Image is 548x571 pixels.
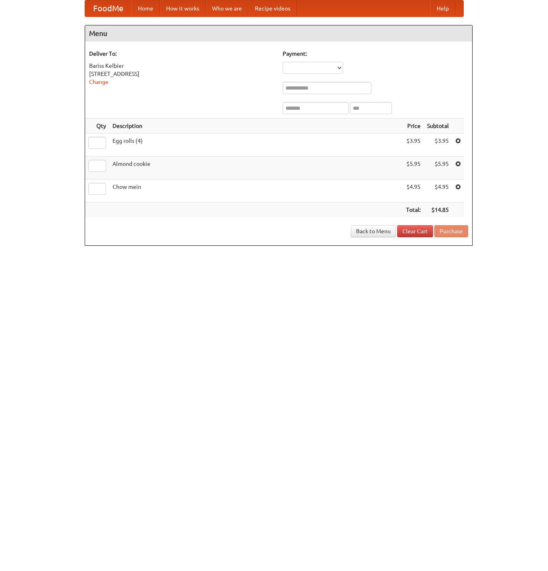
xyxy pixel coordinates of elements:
[283,50,468,58] h5: Payment:
[424,180,452,203] td: $4.95
[403,119,424,134] th: Price
[109,157,403,180] td: Almond cookie
[109,134,403,157] td: Egg rolls (4)
[85,119,109,134] th: Qty
[424,157,452,180] td: $5.95
[89,62,275,70] div: Bariss Kelbier
[403,134,424,157] td: $3.95
[85,0,131,17] a: FoodMe
[248,0,297,17] a: Recipe videos
[89,70,275,78] div: [STREET_ADDRESS]
[424,119,452,134] th: Subtotal
[403,180,424,203] td: $4.95
[109,180,403,203] td: Chow mein
[424,203,452,218] th: $14.85
[85,25,472,42] h4: Menu
[109,119,403,134] th: Description
[397,225,433,237] a: Clear Cart
[160,0,206,17] a: How it works
[403,157,424,180] td: $5.95
[131,0,160,17] a: Home
[89,50,275,58] h5: Deliver To:
[403,203,424,218] th: Total:
[351,225,396,237] a: Back to Menu
[89,79,108,85] a: Change
[206,0,248,17] a: Who we are
[434,225,468,237] button: Purchase
[424,134,452,157] td: $3.95
[430,0,455,17] a: Help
